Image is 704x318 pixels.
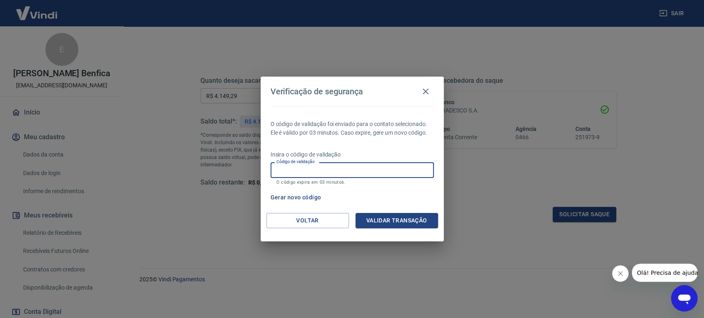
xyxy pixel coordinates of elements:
p: O código expira em 03 minutos. [276,180,428,185]
iframe: Fechar mensagem [612,265,629,282]
p: Insira o código de validação [271,150,434,159]
span: Olá! Precisa de ajuda? [5,6,69,12]
iframe: Botão para abrir a janela de mensagens [671,285,697,311]
label: Código de validação [276,159,315,165]
h4: Verificação de segurança [271,87,363,96]
iframe: Mensagem da empresa [632,264,697,282]
button: Validar transação [356,213,438,228]
button: Voltar [266,213,349,228]
button: Gerar novo código [267,190,325,205]
p: O código de validação foi enviado para o contato selecionado. Ele é válido por 03 minutos. Caso e... [271,120,434,137]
